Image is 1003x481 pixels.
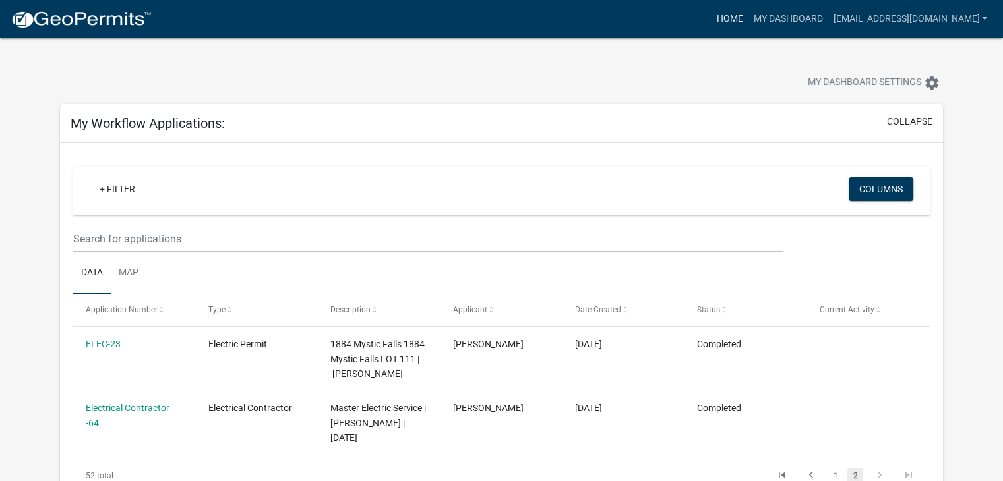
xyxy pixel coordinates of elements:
[73,252,111,295] a: Data
[318,294,440,325] datatable-header-cell: Description
[807,294,929,325] datatable-header-cell: Current Activity
[453,403,524,413] span: MARK SPEAR
[330,403,426,443] span: Master Electric Service | MARK SPEAR | 12/31/2022
[440,294,562,325] datatable-header-cell: Applicant
[86,339,121,349] a: ELEC-23
[828,7,992,32] a: [EMAIL_ADDRESS][DOMAIN_NAME]
[453,305,487,314] span: Applicant
[86,305,158,314] span: Application Number
[208,339,267,349] span: Electric Permit
[208,403,292,413] span: Electrical Contractor
[797,70,950,96] button: My Dashboard Settingssettings
[111,252,146,295] a: Map
[697,339,741,349] span: Completed
[73,225,783,252] input: Search for applications
[86,403,169,428] a: Electrical Contractor -64
[562,294,684,325] datatable-header-cell: Date Created
[697,403,741,413] span: Completed
[697,305,720,314] span: Status
[330,339,425,380] span: 1884 Mystic Falls 1884 Mystic Falls LOT 111 | Sprigler William J
[453,339,524,349] span: MARK SPEAR
[808,75,921,91] span: My Dashboard Settings
[924,75,940,91] i: settings
[684,294,806,325] datatable-header-cell: Status
[89,177,146,201] a: + Filter
[575,339,602,349] span: 06/09/2022
[575,403,602,413] span: 06/01/2022
[887,115,932,128] button: collapse
[195,294,317,325] datatable-header-cell: Type
[208,305,226,314] span: Type
[711,7,748,32] a: Home
[73,294,195,325] datatable-header-cell: Application Number
[820,305,874,314] span: Current Activity
[748,7,828,32] a: My Dashboard
[575,305,621,314] span: Date Created
[71,115,225,131] h5: My Workflow Applications:
[330,305,371,314] span: Description
[849,177,913,201] button: Columns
